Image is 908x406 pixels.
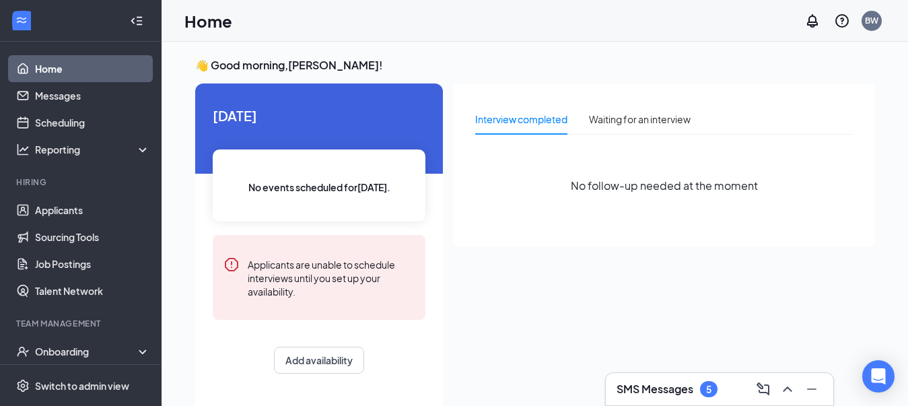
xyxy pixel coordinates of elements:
span: [DATE] [213,105,425,126]
svg: UserCheck [16,345,30,358]
svg: WorkstreamLogo [15,13,28,27]
svg: Notifications [804,13,820,29]
svg: Analysis [16,143,30,156]
span: No follow-up needed at the moment [571,177,758,194]
div: Interview completed [475,112,567,127]
a: Scheduling [35,109,150,136]
button: Add availability [274,347,364,374]
a: Sourcing Tools [35,224,150,250]
div: 5 [706,384,711,395]
div: Team Management [16,318,147,329]
a: Messages [35,82,150,109]
svg: Collapse [130,14,143,28]
div: Hiring [16,176,147,188]
div: Onboarding [35,345,139,358]
svg: Settings [16,379,30,393]
div: Reporting [35,143,151,156]
h3: SMS Messages [617,382,693,397]
a: Applicants [35,197,150,224]
svg: Minimize [804,381,820,397]
div: Waiting for an interview [589,112,691,127]
span: No events scheduled for [DATE] . [248,180,390,195]
svg: Error [223,257,240,273]
button: ComposeMessage [753,378,774,400]
div: Switch to admin view [35,379,129,393]
a: Home [35,55,150,82]
div: BW [865,15,878,26]
a: Job Postings [35,250,150,277]
button: Minimize [801,378,823,400]
div: Applicants are unable to schedule interviews until you set up your availability. [248,257,415,298]
div: Open Intercom Messenger [862,360,895,393]
svg: ComposeMessage [755,381,771,397]
a: Talent Network [35,277,150,304]
svg: ChevronUp [779,381,796,397]
button: ChevronUp [777,378,798,400]
h1: Home [184,9,232,32]
h3: 👋 Good morning, [PERSON_NAME] ! [195,58,874,73]
svg: QuestionInfo [834,13,850,29]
